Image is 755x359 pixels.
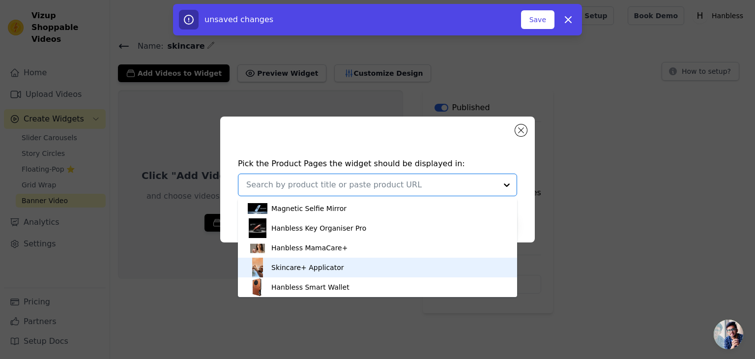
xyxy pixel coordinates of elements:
img: product thumbnail [248,258,267,277]
img: product thumbnail [248,199,267,218]
div: Skincare+ Applicator [271,263,344,272]
a: Open chat [714,320,743,349]
img: product thumbnail [248,218,267,238]
input: Search by product title or paste product URL [246,179,497,191]
div: Hanbless Smart Wallet [271,282,349,292]
h4: Pick the Product Pages the widget should be displayed in: [238,158,517,170]
div: Hanbless Key Organiser Pro [271,223,366,233]
span: unsaved changes [204,15,273,24]
div: Hanbless MamaCare+ [271,243,348,253]
img: product thumbnail [248,238,267,258]
div: Magnetic Selfie Mirror [271,204,347,213]
button: Save [521,10,554,29]
img: product thumbnail [248,277,267,297]
button: Close modal [515,124,527,136]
